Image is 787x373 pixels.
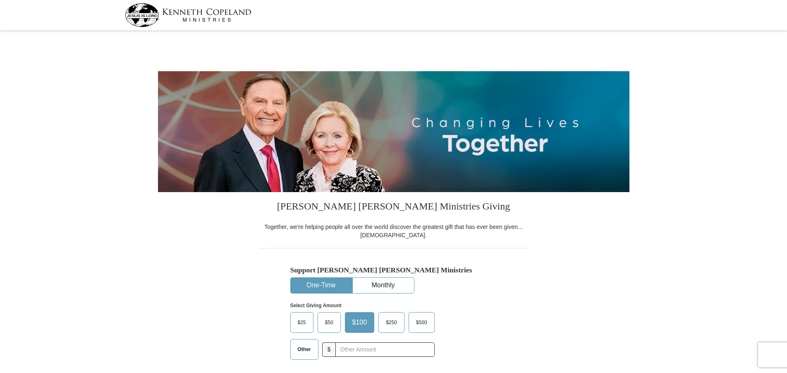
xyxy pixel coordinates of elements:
[259,192,528,223] h3: [PERSON_NAME] [PERSON_NAME] Ministries Giving
[290,303,342,308] strong: Select Giving Amount
[382,316,401,329] span: $250
[335,342,434,357] input: Other Amount
[412,316,431,329] span: $500
[294,343,315,356] span: Other
[294,316,310,329] span: $25
[125,3,251,27] img: kcm-header-logo.svg
[291,278,352,293] button: One-Time
[348,316,371,329] span: $100
[290,266,497,274] h5: Support [PERSON_NAME] [PERSON_NAME] Ministries
[353,278,414,293] button: Monthly
[321,316,337,329] span: $50
[259,223,528,239] div: Together, we're helping people all over the world discover the greatest gift that has ever been g...
[322,342,336,357] span: $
